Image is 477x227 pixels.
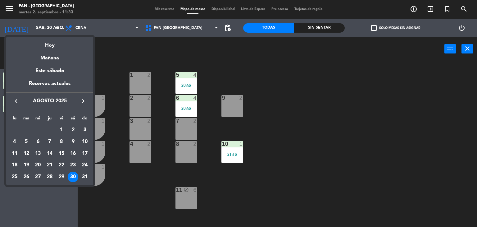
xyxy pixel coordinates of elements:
td: 27 de agosto de 2025 [32,171,44,183]
div: 18 [9,160,20,170]
div: 25 [9,172,20,182]
th: lunes [9,115,20,124]
div: Hoy [6,37,93,49]
td: 30 de agosto de 2025 [67,171,79,183]
div: 6 [33,137,43,147]
th: jueves [44,115,56,124]
div: 14 [44,148,55,159]
th: viernes [56,115,67,124]
div: 16 [68,148,78,159]
td: 19 de agosto de 2025 [20,159,32,171]
div: 4 [9,137,20,147]
div: 22 [56,160,67,170]
td: AGO. [9,124,56,136]
td: 6 de agosto de 2025 [32,136,44,148]
th: domingo [79,115,91,124]
div: 8 [56,137,67,147]
div: 15 [56,148,67,159]
div: 12 [21,148,32,159]
i: keyboard_arrow_left [12,97,20,105]
td: 18 de agosto de 2025 [9,159,20,171]
td: 8 de agosto de 2025 [56,136,67,148]
div: 19 [21,160,32,170]
th: miércoles [32,115,44,124]
div: Este sábado [6,62,93,80]
td: 24 de agosto de 2025 [79,159,91,171]
td: 17 de agosto de 2025 [79,148,91,160]
button: keyboard_arrow_left [11,97,22,105]
td: 28 de agosto de 2025 [44,171,56,183]
td: 26 de agosto de 2025 [20,171,32,183]
div: 9 [68,137,78,147]
div: 29 [56,172,67,182]
td: 13 de agosto de 2025 [32,148,44,160]
div: 27 [33,172,43,182]
div: 10 [79,137,90,147]
div: 28 [44,172,55,182]
td: 20 de agosto de 2025 [32,159,44,171]
td: 3 de agosto de 2025 [79,124,91,136]
td: 2 de agosto de 2025 [67,124,79,136]
th: sábado [67,115,79,124]
td: 9 de agosto de 2025 [67,136,79,148]
th: martes [20,115,32,124]
div: Reservas actuales [6,80,93,92]
div: 31 [79,172,90,182]
td: 11 de agosto de 2025 [9,148,20,160]
td: 7 de agosto de 2025 [44,136,56,148]
button: keyboard_arrow_right [78,97,89,105]
td: 31 de agosto de 2025 [79,171,91,183]
td: 5 de agosto de 2025 [20,136,32,148]
td: 12 de agosto de 2025 [20,148,32,160]
td: 1 de agosto de 2025 [56,124,67,136]
div: 13 [33,148,43,159]
div: 20 [33,160,43,170]
div: 7 [44,137,55,147]
td: 10 de agosto de 2025 [79,136,91,148]
div: 2 [68,125,78,135]
div: 24 [79,160,90,170]
td: 29 de agosto de 2025 [56,171,67,183]
div: 1 [56,125,67,135]
div: 5 [21,137,32,147]
td: 16 de agosto de 2025 [67,148,79,160]
div: 30 [68,172,78,182]
div: 11 [9,148,20,159]
div: Mañana [6,49,93,62]
td: 23 de agosto de 2025 [67,159,79,171]
td: 25 de agosto de 2025 [9,171,20,183]
td: 4 de agosto de 2025 [9,136,20,148]
div: 21 [44,160,55,170]
div: 3 [79,125,90,135]
i: keyboard_arrow_right [79,97,87,105]
div: 17 [79,148,90,159]
span: agosto 2025 [22,97,78,105]
td: 21 de agosto de 2025 [44,159,56,171]
td: 15 de agosto de 2025 [56,148,67,160]
td: 22 de agosto de 2025 [56,159,67,171]
div: 23 [68,160,78,170]
div: 26 [21,172,32,182]
td: 14 de agosto de 2025 [44,148,56,160]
